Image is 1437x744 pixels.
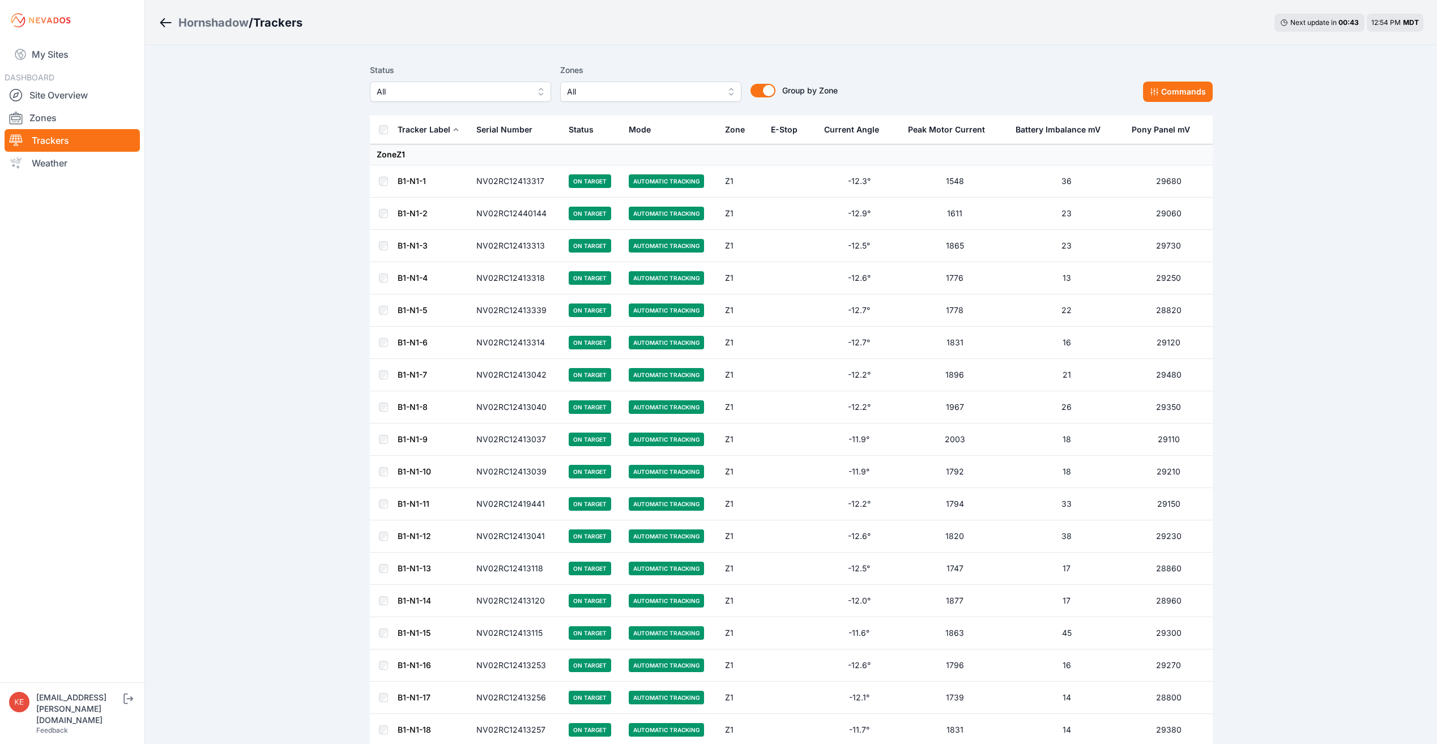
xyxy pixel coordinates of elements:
[1016,116,1110,143] button: Battery Imbalance mV
[569,207,611,220] span: On Target
[1009,230,1125,262] td: 23
[817,327,901,359] td: -12.7°
[470,553,562,585] td: NV02RC12413118
[560,63,741,77] label: Zones
[901,198,1009,230] td: 1611
[1009,553,1125,585] td: 17
[470,488,562,520] td: NV02RC12419441
[9,692,29,712] img: keadams@sundt.com
[817,553,901,585] td: -12.5°
[476,116,541,143] button: Serial Number
[901,327,1009,359] td: 1831
[629,271,704,285] span: Automatic Tracking
[908,124,985,135] div: Peak Motor Current
[398,467,431,476] a: B1-N1-10
[817,424,901,456] td: -11.9°
[718,230,764,262] td: Z1
[817,488,901,520] td: -12.2°
[398,305,427,315] a: B1-N1-5
[569,529,611,543] span: On Target
[629,626,704,640] span: Automatic Tracking
[398,660,431,670] a: B1-N1-16
[470,165,562,198] td: NV02RC12413317
[629,723,704,737] span: Automatic Tracking
[629,303,704,317] span: Automatic Tracking
[901,456,1009,488] td: 1792
[5,41,140,68] a: My Sites
[569,433,611,446] span: On Target
[725,116,754,143] button: Zone
[824,116,888,143] button: Current Angle
[901,230,1009,262] td: 1865
[569,562,611,575] span: On Target
[569,400,611,414] span: On Target
[5,72,54,82] span: DASHBOARD
[470,649,562,682] td: NV02RC12413253
[5,129,140,152] a: Trackers
[470,359,562,391] td: NV02RC12413042
[718,456,764,488] td: Z1
[817,682,901,714] td: -12.1°
[1009,520,1125,553] td: 38
[398,402,428,412] a: B1-N1-8
[629,124,651,135] div: Mode
[159,8,302,37] nav: Breadcrumb
[1125,649,1212,682] td: 29270
[718,391,764,424] td: Z1
[718,682,764,714] td: Z1
[5,152,140,174] a: Weather
[560,82,741,102] button: All
[718,294,764,327] td: Z1
[253,15,302,31] h3: Trackers
[1125,262,1212,294] td: 29250
[901,294,1009,327] td: 1778
[817,649,901,682] td: -12.6°
[476,124,532,135] div: Serial Number
[718,520,764,553] td: Z1
[629,594,704,608] span: Automatic Tracking
[629,691,704,704] span: Automatic Tracking
[569,368,611,382] span: On Target
[470,327,562,359] td: NV02RC12413314
[718,553,764,585] td: Z1
[718,488,764,520] td: Z1
[567,85,719,99] span: All
[398,370,427,379] a: B1-N1-7
[817,617,901,649] td: -11.6°
[398,725,431,734] a: B1-N1-18
[629,116,660,143] button: Mode
[901,262,1009,294] td: 1776
[1009,327,1125,359] td: 16
[470,198,562,230] td: NV02RC12440144
[629,239,704,253] span: Automatic Tracking
[5,84,140,106] a: Site Overview
[901,359,1009,391] td: 1896
[817,585,901,617] td: -12.0°
[398,208,428,218] a: B1-N1-2
[36,726,68,734] a: Feedback
[569,336,611,349] span: On Target
[470,520,562,553] td: NV02RC12413041
[569,303,611,317] span: On Target
[901,391,1009,424] td: 1967
[718,165,764,198] td: Z1
[569,626,611,640] span: On Target
[901,553,1009,585] td: 1747
[817,520,901,553] td: -12.6°
[1371,18,1401,27] span: 12:54 PM
[1009,682,1125,714] td: 14
[1009,617,1125,649] td: 45
[249,15,253,31] span: /
[569,691,611,704] span: On Target
[718,198,764,230] td: Z1
[569,659,611,672] span: On Target
[398,531,431,541] a: B1-N1-12
[901,649,1009,682] td: 1796
[901,520,1009,553] td: 1820
[1009,294,1125,327] td: 22
[569,271,611,285] span: On Target
[569,124,594,135] div: Status
[629,433,704,446] span: Automatic Tracking
[817,230,901,262] td: -12.5°
[5,106,140,129] a: Zones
